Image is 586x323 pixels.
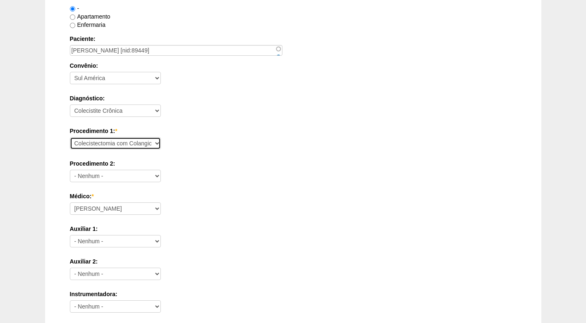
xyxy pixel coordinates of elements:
[70,14,75,20] input: Apartamento
[70,257,517,266] label: Auxiliar 2:
[70,192,517,200] label: Médico:
[70,62,517,70] label: Convênio:
[70,290,517,298] label: Instrumentadora:
[70,159,517,168] label: Procedimento 2:
[91,193,93,199] span: Este campo é obrigatório.
[70,5,79,12] label: -
[70,13,110,20] label: Apartamento
[115,128,117,134] span: Este campo é obrigatório.
[70,21,105,28] label: Enfermaria
[70,225,517,233] label: Auxiliar 1:
[70,23,75,28] input: Enfermaria
[70,6,75,12] input: -
[70,127,517,135] label: Procedimento 1:
[70,35,517,43] label: Paciente:
[70,94,517,102] label: Diagnóstico:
